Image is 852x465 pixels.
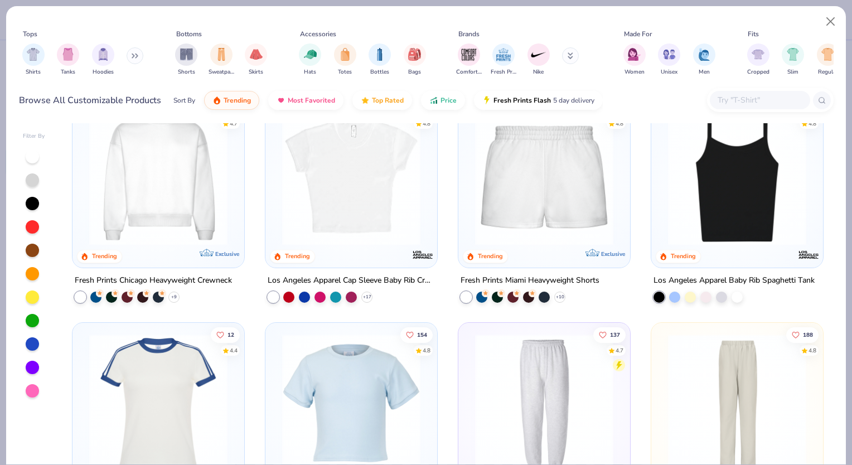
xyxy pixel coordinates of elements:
[619,107,768,245] img: a88b619d-8dd7-4971-8a75-9e7ec3244d54
[787,48,799,61] img: Slim Image
[209,43,234,76] div: filter for Sweatpants
[530,46,547,63] img: Nike Image
[821,48,834,61] img: Regular Image
[782,43,804,76] button: filter button
[215,250,239,258] span: Exclusive
[224,96,251,105] span: Trending
[23,132,45,141] div: Filter By
[809,120,816,128] div: 4.8
[230,346,238,355] div: 4.4
[250,48,263,61] img: Skirts Image
[304,48,317,61] img: Hats Image
[211,327,240,342] button: Like
[27,48,40,61] img: Shirts Image
[245,43,267,76] button: filter button
[352,91,412,110] button: Top Rated
[482,96,491,105] img: flash.gif
[555,294,564,301] span: + 10
[22,43,45,76] button: filter button
[493,96,551,105] span: Fresh Prints Flash
[215,48,227,61] img: Sweatpants Image
[423,346,430,355] div: 4.8
[417,332,427,337] span: 154
[26,68,41,76] span: Shirts
[299,43,321,76] div: filter for Hats
[84,107,233,245] img: 1358499d-a160-429c-9f1e-ad7a3dc244c9
[817,43,839,76] button: filter button
[175,43,197,76] button: filter button
[412,244,434,266] img: Los Angeles Apparel logo
[22,43,45,76] div: filter for Shirts
[339,48,351,61] img: Totes Image
[178,68,195,76] span: Shorts
[624,29,652,39] div: Made For
[458,29,480,39] div: Brands
[299,43,321,76] button: filter button
[372,96,404,105] span: Top Rated
[171,294,177,301] span: + 9
[423,120,430,128] div: 4.8
[616,120,623,128] div: 4.8
[277,107,426,245] img: b0603986-75a5-419a-97bc-283c66fe3a23
[288,96,335,105] span: Most Favorited
[245,43,267,76] div: filter for Skirts
[62,48,74,61] img: Tanks Image
[408,68,421,76] span: Bags
[374,48,386,61] img: Bottles Image
[404,43,426,76] button: filter button
[334,43,356,76] button: filter button
[628,48,641,61] img: Women Image
[97,48,109,61] img: Hoodies Image
[661,68,677,76] span: Unisex
[461,274,599,288] div: Fresh Prints Miami Heavyweight Shorts
[228,332,235,337] span: 12
[338,68,352,76] span: Totes
[658,43,680,76] div: filter for Unisex
[249,68,263,76] span: Skirts
[491,68,516,76] span: Fresh Prints
[469,107,619,245] img: af8dff09-eddf-408b-b5dc-51145765dcf2
[93,68,114,76] span: Hoodies
[593,327,626,342] button: Like
[748,29,759,39] div: Fits
[369,43,391,76] div: filter for Bottles
[440,96,457,105] span: Price
[408,48,420,61] img: Bags Image
[176,29,202,39] div: Bottoms
[752,48,764,61] img: Cropped Image
[212,96,221,105] img: trending.gif
[601,250,625,258] span: Exclusive
[204,91,259,110] button: Trending
[610,332,620,337] span: 137
[209,43,234,76] button: filter button
[334,43,356,76] div: filter for Totes
[92,43,114,76] button: filter button
[400,327,433,342] button: Like
[699,68,710,76] span: Men
[23,29,37,39] div: Tops
[369,43,391,76] button: filter button
[809,346,816,355] div: 4.8
[693,43,715,76] div: filter for Men
[421,91,465,110] button: Price
[92,43,114,76] div: filter for Hoodies
[57,43,79,76] div: filter for Tanks
[616,346,623,355] div: 4.7
[817,43,839,76] div: filter for Regular
[693,43,715,76] button: filter button
[180,48,193,61] img: Shorts Image
[230,120,238,128] div: 4.7
[268,91,343,110] button: Most Favorited
[782,43,804,76] div: filter for Slim
[363,294,371,301] span: + 17
[491,43,516,76] button: filter button
[461,46,477,63] img: Comfort Colors Image
[818,68,838,76] span: Regular
[456,68,482,76] span: Comfort Colors
[491,43,516,76] div: filter for Fresh Prints
[474,91,603,110] button: Fresh Prints Flash5 day delivery
[456,43,482,76] div: filter for Comfort Colors
[803,332,813,337] span: 188
[75,274,232,288] div: Fresh Prints Chicago Heavyweight Crewneck
[662,107,812,245] img: cbf11e79-2adf-4c6b-b19e-3da42613dd1b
